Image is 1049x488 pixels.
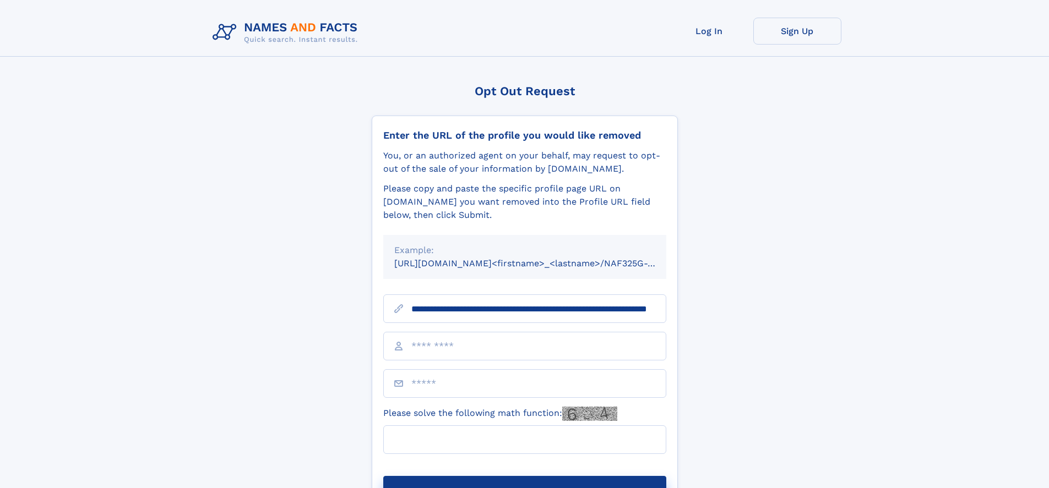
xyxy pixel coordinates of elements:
a: Sign Up [753,18,841,45]
div: Please copy and paste the specific profile page URL on [DOMAIN_NAME] you want removed into the Pr... [383,182,666,222]
small: [URL][DOMAIN_NAME]<firstname>_<lastname>/NAF325G-xxxxxxxx [394,258,687,268]
label: Please solve the following math function: [383,407,617,421]
img: Logo Names and Facts [208,18,367,47]
div: Example: [394,244,655,257]
div: You, or an authorized agent on your behalf, may request to opt-out of the sale of your informatio... [383,149,666,176]
div: Enter the URL of the profile you would like removed [383,129,666,141]
div: Opt Out Request [372,84,678,98]
a: Log In [665,18,753,45]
